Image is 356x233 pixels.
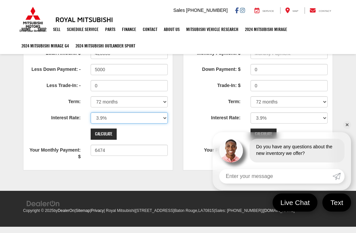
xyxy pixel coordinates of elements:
[214,208,262,213] span: |
[23,96,86,105] label: Term:
[72,38,138,54] a: 2024 Mitsubishi Outlander SPORT
[186,8,228,13] span: [PHONE_NUMBER]
[18,21,34,38] a: Home
[90,208,104,213] span: |
[26,200,60,207] img: DealerOn
[64,21,102,38] a: Schedule Service: Opens in a new tab
[215,208,226,213] span: Sales:
[280,7,303,14] a: Map
[262,208,295,213] span: |
[293,10,298,13] span: Map
[23,145,86,160] label: Your Monthly Payment: $
[227,208,262,213] span: [PHONE_NUMBER]
[183,96,246,105] label: Term:
[183,112,246,121] label: Interest Rate:
[23,80,86,89] label: Less Trade-In: -
[54,208,74,213] span: by
[333,169,344,184] a: Submit
[319,10,331,13] span: Contact
[322,193,351,212] a: Text
[91,208,104,213] a: Privacy
[34,21,50,38] a: Shop
[135,208,174,213] span: [STREET_ADDRESS]
[104,208,134,213] span: | Royal Mitsubishi
[183,21,242,38] a: Mitsubishi Vehicle Research
[173,8,185,13] span: Sales
[183,145,246,160] label: Your Purchasing Power: $
[263,208,295,213] a: [DOMAIN_NAME]
[75,208,90,213] a: Sitemap
[235,8,239,13] a: Facebook: Click to visit our Facebook page
[250,7,279,14] a: Service
[305,7,336,14] a: Contact
[198,208,203,213] span: LA
[161,21,183,38] a: About Us
[240,8,245,13] a: Instagram: Click to visit our Instagram page
[18,7,48,32] img: Mitsubishi
[18,38,72,54] a: 2024 Mitsubishi Mirage G4
[251,64,328,75] input: Down Payment
[219,139,243,162] img: Agent profile photo
[219,169,333,184] input: Enter your message
[277,198,313,207] span: Live Chat
[50,21,64,38] a: Sell
[250,139,344,162] div: Do you have any questions about the new inventory we offer?
[251,129,277,140] input: Calculate
[26,201,60,206] a: DealerOn
[242,21,290,38] a: 2024 Mitsubishi Mirage
[23,112,86,121] label: Interest Rate:
[134,208,214,213] span: |
[183,80,246,89] label: Trade-In: $
[203,208,214,213] span: 70815
[58,208,74,213] a: DealerOn Home Page
[23,208,54,213] span: Copyright © 2025
[262,10,274,13] span: Service
[139,21,161,38] a: Contact
[119,21,139,38] a: Finance
[273,193,318,212] a: Live Chat
[174,208,198,213] span: Baton Rouge,
[74,208,90,213] span: |
[91,129,117,140] input: Calculate
[183,64,246,73] label: Down Payment: $
[327,198,346,207] span: Text
[55,16,113,23] h3: Royal Mitsubishi
[102,21,119,38] a: Parts: Opens in a new tab
[23,64,86,73] label: Less Down Payment: -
